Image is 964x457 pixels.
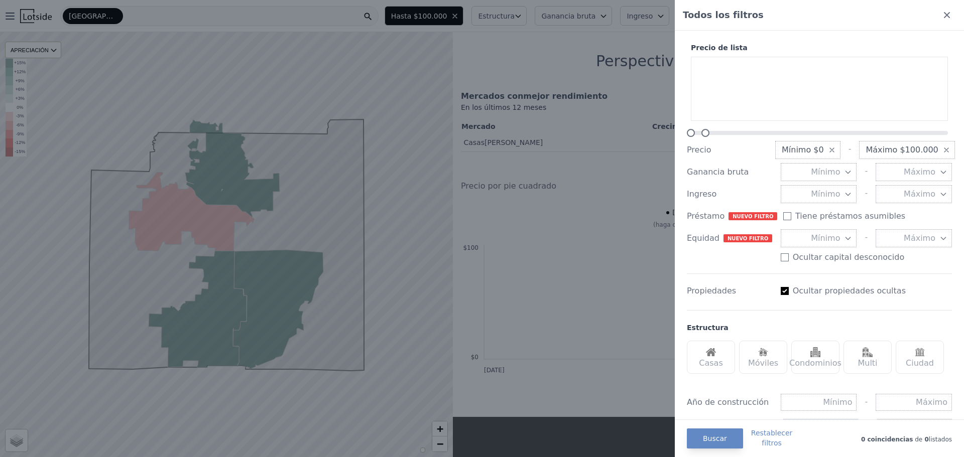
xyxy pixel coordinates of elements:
font: Móviles [748,358,778,368]
font: Ganancia bruta [687,167,749,177]
img: Condominios [810,347,820,357]
input: Máximo [876,394,952,411]
font: Año de construcción [687,397,769,407]
font: filtros [762,439,782,447]
button: Máximo [876,185,952,203]
font: coincidencias [867,436,913,443]
font: Ocultar propiedades ocultas [793,286,906,295]
img: Móviles [758,347,768,357]
button: Mínimo $0 [775,141,840,159]
font: Ingreso [687,189,716,199]
font: 0 [861,436,865,443]
img: Casas [706,347,716,357]
font: Condominios [789,358,841,368]
button: Mínimo [783,419,858,437]
font: Multi [858,358,877,368]
font: Buscar [703,434,727,442]
font: Ciudad [906,358,934,368]
font: - [849,144,852,154]
font: Equidad [687,233,719,243]
font: Máximo [904,233,935,243]
font: Mínimo [811,233,840,243]
font: Mínimo $0 [782,145,824,155]
font: Máximo [904,189,935,199]
input: Mínimo [781,394,857,411]
button: Mínimo [781,163,857,181]
img: Ciudad [915,347,925,357]
button: Máximo $100.000 [859,141,954,159]
button: Buscar [687,428,743,448]
button: Máximo [876,163,952,181]
font: listados [929,436,952,443]
font: NUEVO FILTRO [728,236,768,241]
font: Precio [687,145,711,155]
font: Máximo [904,167,935,177]
font: - [865,188,868,198]
font: Propiedades [687,286,736,295]
button: Máximo [876,229,952,247]
font: Préstamo [687,211,725,221]
button: Mínimo [781,185,857,203]
font: Tiene préstamos asumibles [795,211,905,221]
font: Estructura [687,324,729,332]
font: - [865,232,868,242]
button: Restablecerfiltros [751,428,793,448]
font: Todos los filtros [683,10,764,20]
font: Ocultar capital desconocido [793,252,905,262]
font: Mínimo [811,167,840,177]
font: Precio de lista [691,44,748,52]
font: Restablecer [751,429,793,437]
button: Máximo [877,419,952,437]
font: - [865,397,868,406]
font: Mínimo [811,189,840,199]
font: Casas [699,358,722,368]
font: de [915,436,922,443]
font: Máximo $100.000 [866,145,938,155]
font: - [865,166,868,176]
img: Multi [863,347,873,357]
button: Mínimo [781,229,857,247]
font: NUEVO FILTRO [733,214,773,219]
font: 0 [924,436,928,443]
